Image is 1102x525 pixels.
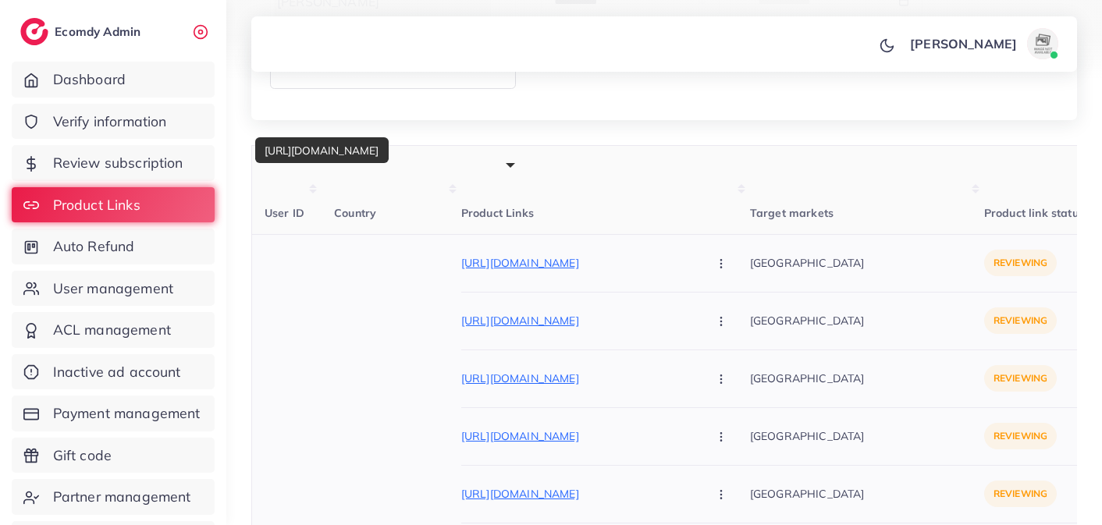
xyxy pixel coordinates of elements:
span: Gift code [53,445,112,466]
p: [GEOGRAPHIC_DATA] [750,477,984,512]
a: logoEcomdy Admin [20,18,144,45]
p: reviewing [984,307,1057,334]
a: Review subscription [12,145,215,181]
p: [PERSON_NAME] [910,34,1017,53]
h2: Ecomdy Admin [55,24,144,39]
a: Product Links [12,187,215,223]
p: reviewing [984,250,1057,276]
a: Inactive ad account [12,354,215,390]
p: [GEOGRAPHIC_DATA] [750,361,984,396]
div: [URL][DOMAIN_NAME] [255,137,389,163]
span: Auto Refund [53,236,135,257]
span: Dashboard [53,69,126,90]
span: Inactive ad account [53,362,181,382]
a: User management [12,271,215,307]
p: [URL][DOMAIN_NAME] [461,484,695,503]
a: Gift code [12,438,215,474]
span: Product Links [461,206,534,220]
span: Partner management [53,487,191,507]
a: Partner management [12,479,215,515]
span: Product Links [53,195,140,215]
a: ACL management [12,312,215,348]
p: reviewing [984,365,1057,392]
p: [GEOGRAPHIC_DATA] [750,303,984,339]
img: logo [20,18,48,45]
p: reviewing [984,423,1057,449]
a: Payment management [12,396,215,431]
span: User management [53,278,173,299]
span: Target markets [750,206,834,220]
p: [GEOGRAPHIC_DATA] [750,419,984,454]
a: [PERSON_NAME]avatar [901,28,1065,59]
p: [URL][DOMAIN_NAME] [461,254,695,272]
a: Dashboard [12,62,215,98]
span: Product link status [984,206,1084,220]
p: [URL][DOMAIN_NAME] [461,427,695,445]
span: Country [334,206,376,220]
span: Verify information [53,112,167,132]
span: User ID [265,206,304,220]
p: [URL][DOMAIN_NAME] [461,311,695,330]
a: Auto Refund [12,229,215,264]
img: avatar [1027,28,1058,59]
a: Verify information [12,104,215,140]
p: [URL][DOMAIN_NAME] [461,369,695,388]
p: reviewing [984,481,1057,507]
span: ACL management [53,320,171,340]
p: [GEOGRAPHIC_DATA] [750,246,984,281]
span: Review subscription [53,153,183,173]
span: Payment management [53,403,201,424]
